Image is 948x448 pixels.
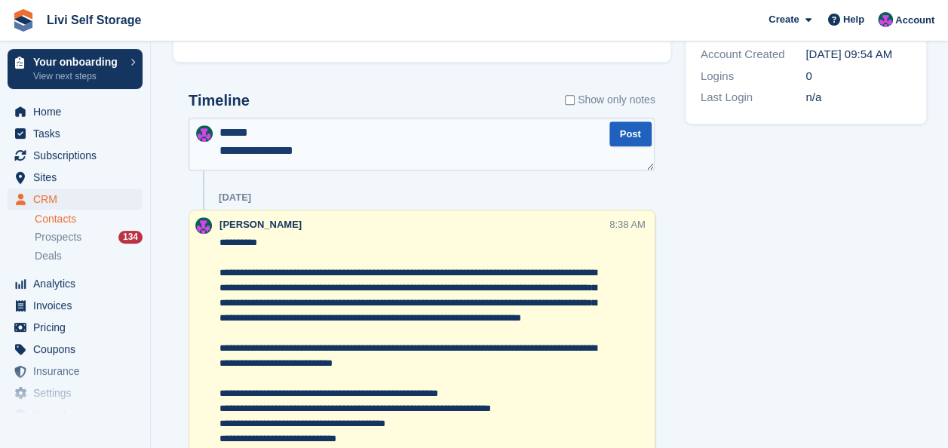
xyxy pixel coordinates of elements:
input: Show only notes [565,92,575,108]
div: 0 [805,68,911,85]
label: Show only notes [565,92,655,108]
span: Create [769,12,799,27]
span: Home [33,101,124,122]
a: menu [8,295,143,316]
a: menu [8,404,143,425]
img: Graham Cameron [195,217,212,234]
div: [DATE] [219,192,251,204]
span: Coupons [33,339,124,360]
span: Capital [33,404,124,425]
a: Prospects 134 [35,229,143,245]
span: Deals [35,249,62,263]
a: menu [8,273,143,294]
a: Contacts [35,212,143,226]
div: [DATE] 09:54 AM [805,46,911,63]
div: 134 [118,231,143,244]
a: Your onboarding View next steps [8,49,143,89]
span: Analytics [33,273,124,294]
a: Livi Self Storage [41,8,147,32]
div: n/a [805,89,911,106]
div: 8:38 AM [609,217,646,232]
img: stora-icon-8386f47178a22dfd0bd8f6a31ec36ba5ce8667c1dd55bd0f319d3a0aa187defe.svg [12,9,35,32]
a: menu [8,339,143,360]
span: Sites [33,167,124,188]
a: menu [8,101,143,122]
span: Insurance [33,361,124,382]
span: Account [895,13,934,28]
p: View next steps [33,69,123,83]
span: Invoices [33,295,124,316]
div: Last Login [701,89,806,106]
a: Deals [35,248,143,264]
a: menu [8,145,143,166]
span: Pricing [33,317,124,338]
span: Subscriptions [33,145,124,166]
img: Graham Cameron [196,125,213,142]
span: Settings [33,382,124,404]
a: menu [8,361,143,382]
button: Post [609,121,652,146]
span: [PERSON_NAME] [219,219,302,230]
span: CRM [33,189,124,210]
span: Prospects [35,230,81,244]
a: menu [8,382,143,404]
a: menu [8,123,143,144]
span: Tasks [33,123,124,144]
a: menu [8,317,143,338]
div: Account Created [701,46,806,63]
span: Help [843,12,864,27]
img: Graham Cameron [878,12,893,27]
h2: Timeline [189,92,250,109]
a: menu [8,167,143,188]
div: Logins [701,68,806,85]
a: menu [8,189,143,210]
p: Your onboarding [33,57,123,67]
